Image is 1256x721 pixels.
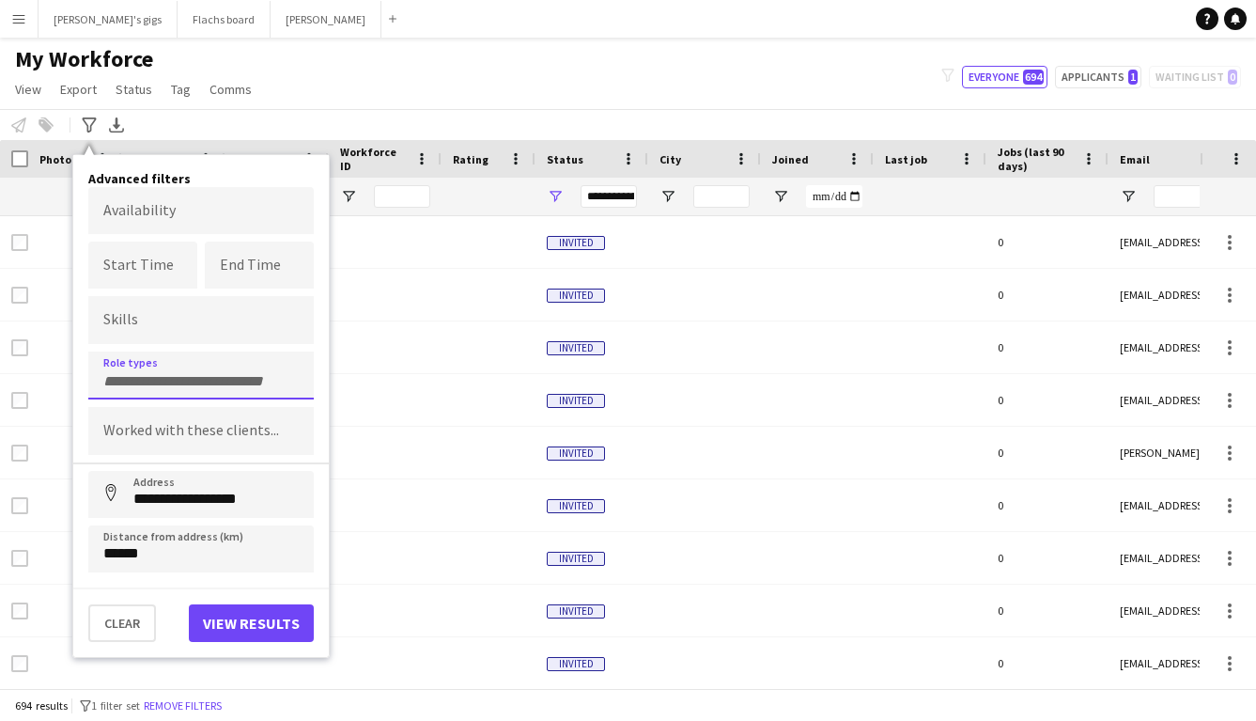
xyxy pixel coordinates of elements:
a: View [8,77,49,102]
span: City [659,152,681,166]
span: Rating [453,152,488,166]
span: Export [60,81,97,98]
input: Type to search skills... [103,311,299,328]
span: View [15,81,41,98]
button: Open Filter Menu [772,188,789,205]
span: Invited [547,604,605,619]
span: Photo [39,152,71,166]
input: Row Selection is disabled for this row (unchecked) [11,339,28,356]
span: Invited [547,341,605,355]
span: Invited [547,447,605,461]
input: Row Selection is disabled for this row (unchecked) [11,445,28,462]
span: Joined [772,152,809,166]
button: Open Filter Menu [1120,188,1137,205]
input: Row Selection is disabled for this row (unchecked) [11,655,28,672]
input: Joined Filter Input [806,185,862,208]
span: Invited [547,394,605,408]
span: Tag [171,81,191,98]
span: Jobs (last 90 days) [998,145,1075,173]
span: Workforce ID [340,145,408,173]
a: Comms [202,77,259,102]
button: Remove filters [140,696,225,716]
a: Status [108,77,160,102]
div: 0 [986,479,1109,531]
div: 0 [986,374,1109,426]
input: Row Selection is disabled for this row (unchecked) [11,497,28,514]
input: Row Selection is disabled for this row (unchecked) [11,234,28,251]
div: 0 [986,585,1109,636]
button: Clear [88,604,156,642]
button: [PERSON_NAME] [271,1,381,38]
span: Invited [547,289,605,303]
button: Open Filter Menu [659,188,676,205]
input: Type to search clients... [103,423,299,440]
div: 0 [986,269,1109,321]
input: Type to search role types... [103,373,299,390]
span: Last job [885,152,927,166]
div: 0 [986,427,1109,478]
input: Row Selection is disabled for this row (unchecked) [11,392,28,409]
input: Row Selection is disabled for this row (unchecked) [11,603,28,619]
span: 694 [1023,70,1044,85]
span: Status [547,152,583,166]
input: Workforce ID Filter Input [374,185,430,208]
input: City Filter Input [693,185,750,208]
span: 1 filter set [91,698,140,713]
app-action-btn: Export XLSX [105,114,128,136]
span: First Name [133,152,191,166]
span: Email [1120,152,1150,166]
button: Open Filter Menu [547,188,564,205]
div: 0 [986,321,1109,373]
span: My Workforce [15,45,153,73]
span: Invited [547,236,605,250]
span: Invited [547,499,605,513]
span: Invited [547,657,605,671]
button: [PERSON_NAME]'s gigs [39,1,178,38]
button: Flachs board [178,1,271,38]
button: View results [189,604,314,642]
span: Last Name [237,152,292,166]
input: Row Selection is disabled for this row (unchecked) [11,287,28,304]
span: Status [116,81,152,98]
div: 0 [986,216,1109,268]
div: 0 [986,532,1109,584]
app-action-btn: Advanced filters [78,114,101,136]
span: Invited [547,552,605,566]
h4: Advanced filters [88,170,314,187]
a: Export [53,77,104,102]
button: Applicants1 [1055,66,1141,88]
span: Comms [209,81,252,98]
button: Everyone694 [962,66,1047,88]
span: 1 [1128,70,1138,85]
a: Tag [163,77,198,102]
div: 0 [986,637,1109,689]
button: Open Filter Menu [340,188,357,205]
input: Row Selection is disabled for this row (unchecked) [11,550,28,567]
